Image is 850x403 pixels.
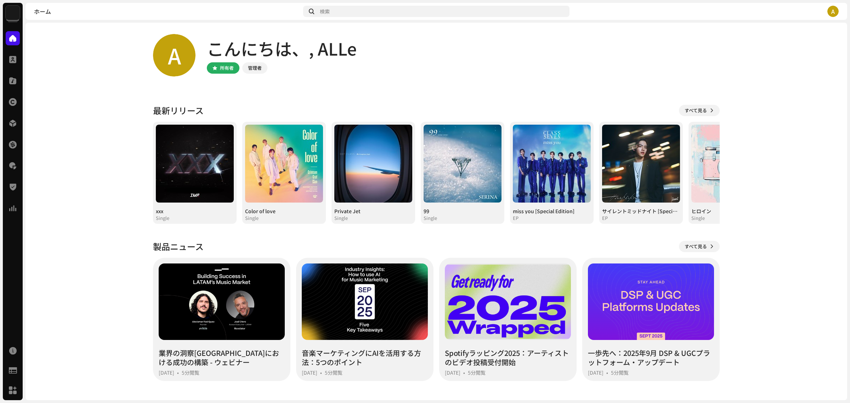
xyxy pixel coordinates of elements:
button: すべて見る [679,105,720,116]
div: [DATE] [588,370,603,375]
div: • [606,370,608,375]
span: 分閲覧 [614,369,629,376]
div: 所有者 [220,64,234,72]
div: EP [513,215,518,221]
div: こんにちは、, ALLe [207,37,357,59]
div: 5 [468,370,486,375]
img: 8ae63aa3-4791-4a9f-99e8-0deeb9b2001a [691,125,769,203]
div: • [177,370,179,375]
div: Single [245,215,259,221]
div: Single [156,215,169,221]
img: 1e050a23-2a29-405b-a3c0-13cf472268d1 [334,125,412,203]
div: Single [691,215,705,221]
div: 一歩先へ：2025年9月 DSP & UGCプラットフォーム・アップデート [588,348,714,367]
div: xxx [156,208,234,214]
img: e896984b-50c7-444b-b6cc-9dedd4a54f88 [513,125,591,203]
img: 98817b62-0524-48e4-9690-d91071d30dea [424,125,501,203]
div: サイレントミッドナイト [Special Edition] [602,208,680,214]
img: 759ff543-2c80-4211-be8b-669b524bfb28 [156,125,234,203]
span: すべて見る [685,103,707,118]
div: 99 [424,208,501,214]
span: すべて見る [685,239,707,254]
div: • [320,370,322,375]
div: A [827,6,839,17]
img: c2543a3e-b08b-4b56-986d-89cdf5bdbbc2 [6,6,20,20]
h3: 製品ニュース [153,241,204,252]
div: A [153,34,195,76]
img: b0fe917c-3733-4f12-857c-43ca7cfb59e8 [245,125,323,203]
div: miss you [Special Edition] [513,208,591,214]
span: 分閲覧 [185,369,199,376]
div: Spotifyラッピング2025：アーティストのビデオ投稿受付開始 [445,348,571,367]
div: • [463,370,465,375]
div: [DATE] [159,370,174,375]
div: 5 [182,370,199,375]
div: 音楽マーケティングにAIを活用する方法：5つのポイント [302,348,428,367]
div: ヒロイン [691,208,769,214]
span: 検索 [320,8,330,14]
div: Color of love [245,208,323,214]
div: [DATE] [302,370,317,375]
span: 分閲覧 [471,369,486,376]
span: 分閲覧 [328,369,342,376]
img: 4d597b67-221f-4a14-a8b1-63f08edb8d28 [602,125,680,203]
div: Single [424,215,437,221]
div: [DATE] [445,370,460,375]
div: 5 [325,370,342,375]
div: Single [334,215,348,221]
div: ホーム [34,8,300,14]
div: Private Jet [334,208,412,214]
div: 業界の洞察[GEOGRAPHIC_DATA]における成功の構築 - ウェビナー [159,348,285,367]
h3: 最新リリース [153,105,204,116]
button: すべて見る [679,241,720,252]
div: EP [602,215,608,221]
div: 5 [611,370,629,375]
div: 管理者 [248,64,262,72]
